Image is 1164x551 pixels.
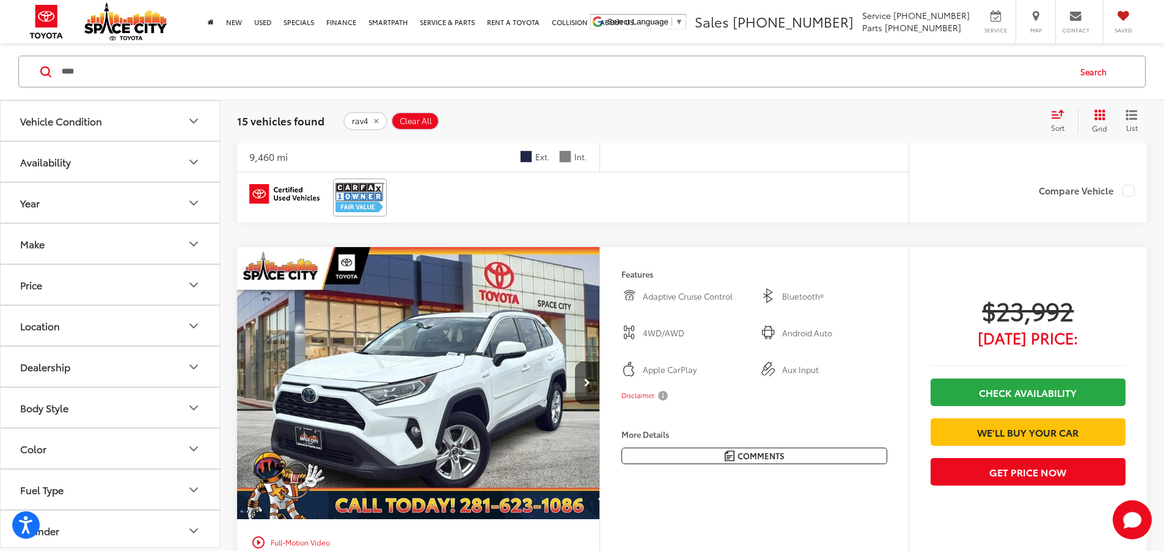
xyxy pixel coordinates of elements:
[1022,26,1049,34] span: Map
[1092,123,1107,133] span: Grid
[20,361,70,372] div: Dealership
[1113,500,1152,539] svg: Start Chat
[675,17,683,26] span: ▼
[20,402,68,413] div: Body Style
[862,21,882,34] span: Parts
[1116,109,1147,133] button: List View
[695,12,729,31] span: Sales
[782,364,887,376] span: Aux Input
[20,525,59,536] div: Cylinder
[186,278,201,292] div: Price
[60,57,1069,86] input: Search by Make, Model, or Keyword
[1,388,221,427] button: Body StyleBody Style
[893,9,970,21] span: [PHONE_NUMBER]
[738,450,785,462] span: Comments
[607,17,683,26] a: Select Language​
[20,115,102,127] div: Vehicle Condition
[186,196,201,210] div: Year
[20,156,71,168] div: Availability
[186,360,201,374] div: Dealership
[1,470,221,509] button: Fuel TypeFuel Type
[1110,26,1137,34] span: Saved
[186,483,201,497] div: Fuel Type
[1,142,221,182] button: AvailabilityAvailability
[236,247,601,520] div: 2020 Toyota RAV4 HYBRID XLE 0
[1,224,221,264] button: MakeMake
[725,451,734,461] img: Comments
[782,290,887,303] span: Bluetooth®
[1,101,221,141] button: Vehicle ConditionVehicle Condition
[1,183,221,223] button: YearYear
[1051,122,1064,133] span: Sort
[1,429,221,468] button: ColorColor
[1039,185,1135,197] label: Compare Vehicle
[84,2,167,40] img: Space City Toyota
[621,270,887,278] h4: Features
[20,443,46,454] div: Color
[621,448,887,464] button: Comments
[20,279,42,290] div: Price
[862,9,891,21] span: Service
[1,306,221,346] button: LocationLocation
[1126,122,1138,133] span: List
[931,331,1126,344] span: [DATE] Price:
[20,484,64,495] div: Fuel Type
[335,181,384,213] img: CarFax One Owner
[621,383,670,409] button: Disclaimer
[643,290,748,303] span: Adaptive Cruise Control
[237,113,324,128] span: 15 vehicles found
[1,265,221,305] button: PricePrice
[643,364,748,376] span: Apple CarPlay
[1113,500,1152,539] button: Toggle Chat Window
[249,150,288,164] div: 9,460 mi
[20,197,40,209] div: Year
[186,319,201,333] div: Location
[574,151,587,163] span: Int.
[20,238,45,250] div: Make
[186,442,201,456] div: Color
[931,295,1126,325] span: $23,992
[931,379,1126,406] a: Check Availability
[931,418,1126,446] a: We'll Buy Your Car
[782,327,887,339] span: Android Auto
[621,391,654,401] span: Disclaimer
[1,511,221,550] button: CylinderCylinder
[520,150,532,163] span: Dk. Blue Mc.
[186,155,201,169] div: Availability
[982,26,1009,34] span: Service
[352,116,368,126] span: rav4
[559,150,571,163] span: Dapple Gray
[1069,56,1124,87] button: Search
[1078,109,1116,133] button: Grid View
[343,112,387,130] button: remove rav4
[643,327,748,339] span: 4WD/AWD
[733,12,854,31] span: [PHONE_NUMBER]
[391,112,439,130] button: Clear All
[186,237,201,251] div: Make
[885,21,961,34] span: [PHONE_NUMBER]
[1,347,221,386] button: DealershipDealership
[400,116,432,126] span: Clear All
[1045,109,1078,133] button: Select sort value
[236,247,601,520] a: 2020 Toyota RAV4 HYBRID XLE AWD SUV2020 Toyota RAV4 HYBRID XLE AWD SUV2020 Toyota RAV4 HYBRID XLE...
[931,458,1126,486] button: Get Price Now
[249,184,320,204] img: Toyota Certified Used Vehicles
[186,401,201,415] div: Body Style
[535,151,550,163] span: Ext.
[236,247,601,520] img: 2020 Toyota RAV4 HYBRID XLE AWD SUV
[607,17,668,26] span: Select Language
[186,523,201,538] div: Cylinder
[186,114,201,128] div: Vehicle Condition
[575,361,599,404] button: Next image
[621,430,887,438] h4: More Details
[1062,26,1089,34] span: Contact
[20,320,60,331] div: Location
